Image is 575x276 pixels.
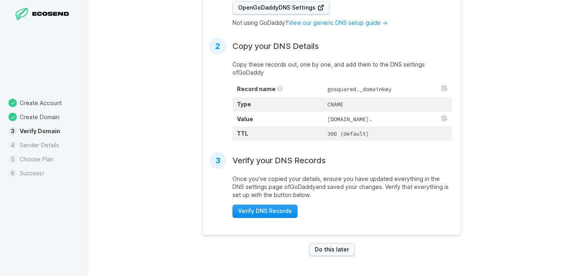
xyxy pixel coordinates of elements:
[232,82,323,97] th: Record name
[232,61,452,76] p: Copy these records out, one by one, and add them to the DNS settings of GoDaddy
[232,126,323,141] th: TTL
[309,243,355,256] a: Do this later
[323,112,452,126] td: [DOMAIN_NAME].
[232,156,326,165] h2: Verify your DNS Records
[232,41,319,51] h2: Copy your DNS Details
[238,207,292,215] span: Verify DNS Records
[232,1,330,14] a: OpenGoDaddyDNS Settings
[238,4,324,12] span: Open GoDaddy DNS Settings
[232,112,323,126] th: Value
[288,19,387,26] a: View our generic DNS setup guide →
[323,97,452,112] td: CNAME
[232,205,298,218] button: Verify DNS Records
[232,19,452,27] p: Not using GoDaddy?
[323,126,452,141] td: 300 (default)
[232,175,452,199] p: Once you've copied your details, ensure you have updated everything in the DNS settings page of G...
[323,82,452,97] td: gosquared._domainkey
[232,97,323,112] th: Type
